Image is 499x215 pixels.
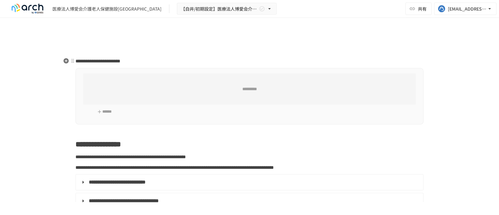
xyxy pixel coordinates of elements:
[434,2,497,15] button: [EMAIL_ADDRESS][DOMAIN_NAME]
[418,5,427,12] span: 共有
[177,3,277,15] button: 【白井/初期設定】医療法人博愛会介護老人保健施設寿光園 様_初期設定サポート
[7,4,47,14] img: logo-default@2x-9cf2c760.svg
[448,5,487,13] div: [EMAIL_ADDRESS][DOMAIN_NAME]
[181,5,258,13] span: 【白井/初期設定】医療法人博愛会介護老人保健施設寿光園 様_初期設定サポート
[405,2,432,15] button: 共有
[52,6,162,12] div: 医療法人博愛会介護老人保健施設[GEOGRAPHIC_DATA]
